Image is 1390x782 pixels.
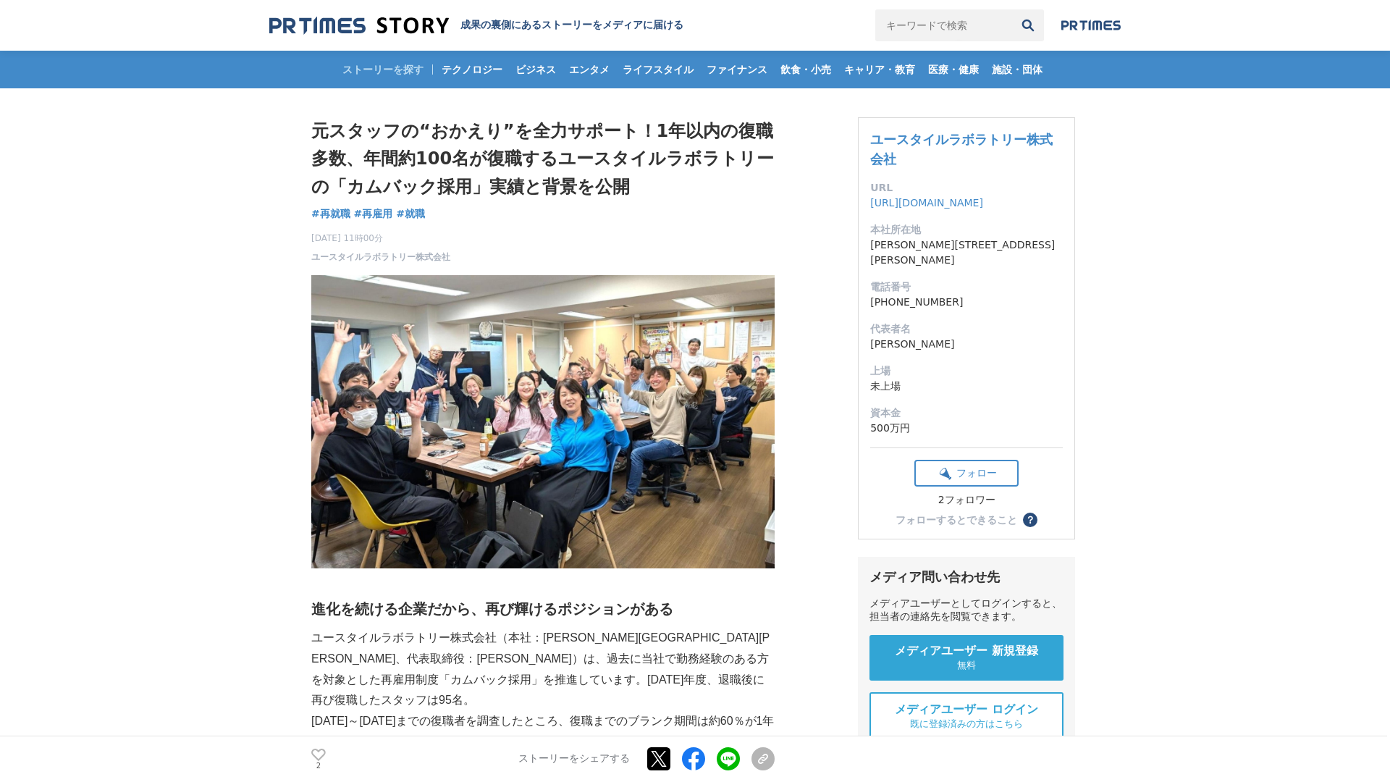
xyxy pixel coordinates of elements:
span: ビジネス [510,63,562,76]
a: 医療・健康 [922,51,985,88]
a: #就職 [396,206,425,222]
div: 2フォロワー [914,494,1019,507]
button: 検索 [1012,9,1044,41]
h2: 成果の裏側にあるストーリーをメディアに届ける [460,19,683,32]
span: テクノロジー [436,63,508,76]
dd: [PERSON_NAME][STREET_ADDRESS][PERSON_NAME] [870,237,1063,268]
a: #再就職 [311,206,350,222]
dt: URL [870,180,1063,195]
a: 飲食・小売 [775,51,837,88]
a: キャリア・教育 [838,51,921,88]
dd: 未上場 [870,379,1063,394]
span: 施設・団体 [986,63,1048,76]
dt: 代表者名 [870,321,1063,337]
h1: 元スタッフの“おかえり”を全力サポート！1年以内の復職多数、年間約100名が復職するユースタイルラボラトリーの「カムバック採用」実績と背景を公開 [311,117,775,201]
a: メディアユーザー ログイン 既に登録済みの方はこちら [869,692,1063,741]
span: 既に登録済みの方はこちら [910,718,1023,731]
p: 2 [311,762,326,770]
dd: 500万円 [870,421,1063,436]
dd: [PERSON_NAME] [870,337,1063,352]
span: #就職 [396,207,425,220]
span: 医療・健康 [922,63,985,76]
img: thumbnail_5e65eb70-7254-11f0-ad75-a15d8acbbc29.jpg [311,275,775,568]
span: ファイナンス [701,63,773,76]
p: [DATE]～[DATE]までの復職者を調査したところ、復職までのブランク期間は約60％が1年以内でした。 [311,711,775,753]
div: フォローするとできること [896,515,1017,525]
a: ビジネス [510,51,562,88]
dt: 本社所在地 [870,222,1063,237]
span: 無料 [957,659,976,672]
a: ユースタイルラボラトリー株式会社 [870,132,1053,167]
span: ライフスタイル [617,63,699,76]
a: テクノロジー [436,51,508,88]
dt: 上場 [870,363,1063,379]
button: フォロー [914,460,1019,487]
dd: [PHONE_NUMBER] [870,295,1063,310]
p: ユースタイルラボラトリー株式会社（本社：[PERSON_NAME][GEOGRAPHIC_DATA][PERSON_NAME]、代表取締役：[PERSON_NAME]）は、過去に当社で勤務経験の... [311,628,775,711]
a: ユースタイルラボラトリー株式会社 [311,251,450,264]
a: 成果の裏側にあるストーリーをメディアに届ける 成果の裏側にあるストーリーをメディアに届ける [269,16,683,35]
a: ライフスタイル [617,51,699,88]
a: ファイナンス [701,51,773,88]
input: キーワードで検索 [875,9,1012,41]
img: 成果の裏側にあるストーリーをメディアに届ける [269,16,449,35]
span: ？ [1025,515,1035,525]
a: メディアユーザー 新規登録 無料 [869,635,1063,681]
div: メディアユーザーとしてログインすると、担当者の連絡先を閲覧できます。 [869,597,1063,623]
span: 飲食・小売 [775,63,837,76]
span: エンタメ [563,63,615,76]
dt: 電話番号 [870,279,1063,295]
a: [URL][DOMAIN_NAME] [870,197,983,209]
span: メディアユーザー ログイン [895,702,1038,718]
a: エンタメ [563,51,615,88]
span: メディアユーザー 新規登録 [895,644,1038,659]
a: 施設・団体 [986,51,1048,88]
div: メディア問い合わせ先 [869,568,1063,586]
span: [DATE] 11時00分 [311,232,450,245]
span: #再就職 [311,207,350,220]
h2: 進化を続ける企業だから、再び輝けるポジションがある [311,597,775,621]
p: ストーリーをシェアする [518,753,630,766]
a: #再雇用 [354,206,393,222]
button: ？ [1023,513,1037,527]
dt: 資本金 [870,405,1063,421]
span: キャリア・教育 [838,63,921,76]
span: #再雇用 [354,207,393,220]
img: prtimes [1061,20,1121,31]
